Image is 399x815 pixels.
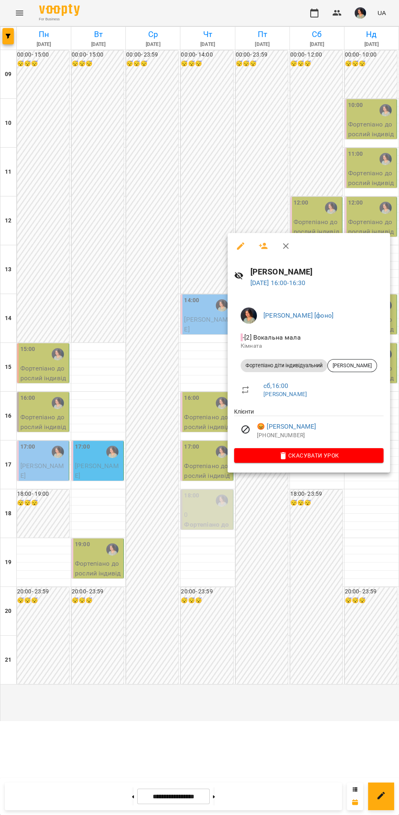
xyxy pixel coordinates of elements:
[241,342,377,350] p: Кімната
[263,391,307,397] a: [PERSON_NAME]
[234,448,384,463] button: Скасувати Урок
[250,266,384,278] h6: [PERSON_NAME]
[241,307,257,324] img: e7cc86ff2ab213a8ed988af7ec1c5bbe.png
[241,425,250,434] svg: Візит скасовано
[257,422,316,431] a: 😡 [PERSON_NAME]
[263,312,333,319] a: [PERSON_NAME] [фоно]
[327,359,377,372] div: [PERSON_NAME]
[241,362,327,369] span: Фортепіано діти індивідуальний
[234,407,384,448] ul: Клієнти
[250,279,306,287] a: [DATE] 16:00-16:30
[241,451,377,460] span: Скасувати Урок
[241,333,303,341] span: - [2] Вокальна мала
[257,431,384,440] p: [PHONE_NUMBER]
[263,382,288,390] a: сб , 16:00
[328,362,377,369] span: [PERSON_NAME]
